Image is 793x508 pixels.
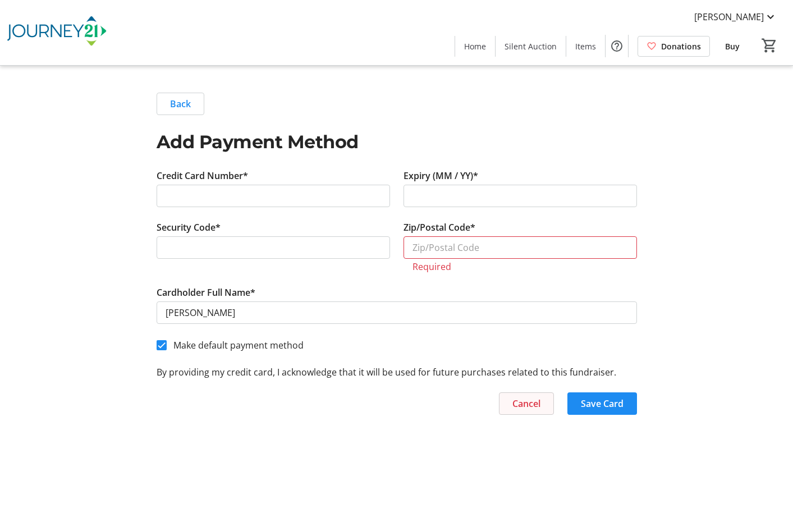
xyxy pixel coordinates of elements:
[404,169,478,182] label: Expiry (MM / YY)*
[725,40,740,52] span: Buy
[412,189,628,203] iframe: Secure expiration date input frame
[638,36,710,57] a: Donations
[404,221,475,234] label: Zip/Postal Code*
[685,8,786,26] button: [PERSON_NAME]
[581,397,624,410] span: Save Card
[412,261,628,272] tr-error: Required
[166,189,381,203] iframe: Secure card number input frame
[496,36,566,57] a: Silent Auction
[170,97,191,111] span: Back
[157,301,637,324] input: Card Holder Name
[759,35,780,56] button: Cart
[166,241,381,254] iframe: Secure CVC input frame
[157,286,255,299] label: Cardholder Full Name*
[499,392,554,415] a: Cancel
[566,36,605,57] a: Items
[606,35,628,57] button: Help
[661,40,701,52] span: Donations
[157,221,221,234] label: Security Code*
[575,40,596,52] span: Items
[694,10,764,24] span: [PERSON_NAME]
[157,365,637,379] p: By providing my credit card, I acknowledge that it will be used for future purchases related to t...
[714,36,750,57] a: Buy
[464,40,486,52] span: Home
[567,392,637,415] button: Save Card
[505,40,557,52] span: Silent Auction
[157,169,248,182] label: Credit Card Number*
[404,236,637,259] input: Zip/Postal Code
[7,4,107,61] img: Journey21's Logo
[455,36,495,57] a: Home
[167,338,304,352] label: Make default payment method
[157,129,637,155] h1: Add Payment Method
[157,93,204,115] a: Back
[512,397,540,410] span: Cancel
